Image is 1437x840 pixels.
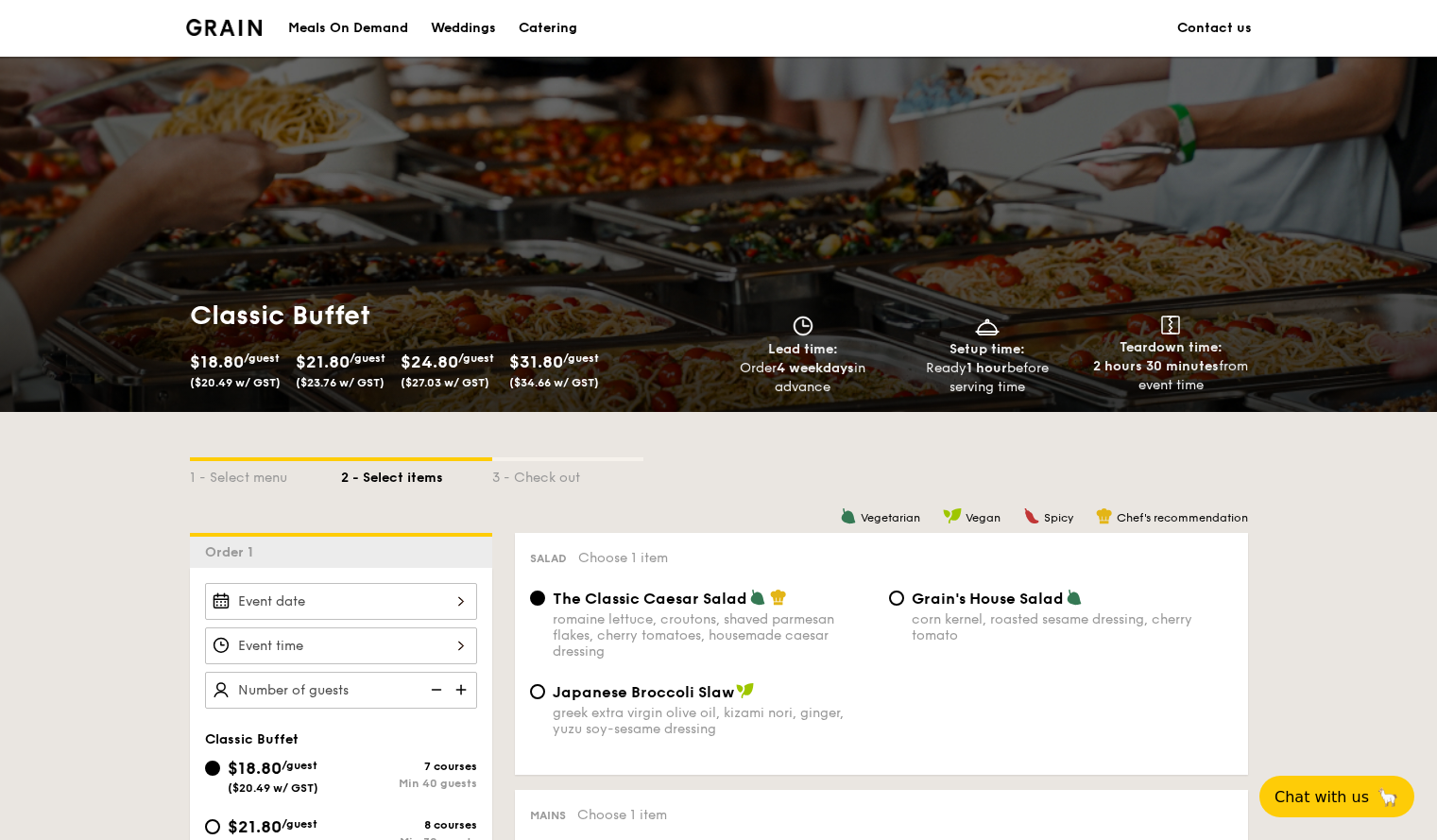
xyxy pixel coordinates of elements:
[401,351,458,372] span: $24.80
[840,507,857,524] img: icon-vegetarian.fe4039eb.svg
[563,351,599,365] span: /guest
[1096,507,1113,524] img: icon-chef-hat.a58ddaea.svg
[492,461,643,488] div: 3 - Check out
[420,672,449,708] img: icon-reduce.1d2dbef1.svg
[578,550,668,566] span: Choose 1 item
[577,807,667,823] span: Choose 1 item
[770,589,787,606] img: icon-chef-hat.a58ddaea.svg
[282,759,317,772] span: /guest
[943,507,962,524] img: icon-vegan.f8ff3823.svg
[205,672,477,709] input: Number of guests
[553,683,734,701] span: Japanese Broccoli Slaw
[1117,511,1248,524] span: Chef's recommendation
[296,376,385,389] span: ($23.76 w/ GST)
[1044,511,1073,524] span: Spicy
[966,511,1001,524] span: Vegan
[530,552,567,565] span: Salad
[1120,339,1223,355] span: Teardown time:
[190,461,341,488] div: 1 - Select menu
[719,359,888,397] div: Order in advance
[205,627,477,664] input: Event time
[1086,357,1256,395] div: from event time
[912,590,1064,608] span: Grain's House Salad
[889,591,904,606] input: Grain's House Saladcorn kernel, roasted sesame dressing, cherry tomato
[509,351,563,372] span: $31.80
[228,758,282,779] span: $18.80
[967,360,1007,376] strong: 1 hour
[789,316,817,336] img: icon-clock.2db775ea.svg
[902,359,1071,397] div: Ready before serving time
[736,682,755,699] img: icon-vegan.f8ff3823.svg
[205,761,220,776] input: $18.80/guest($20.49 w/ GST)7 coursesMin 40 guests
[1259,776,1414,817] button: Chat with us🦙
[228,781,318,795] span: ($20.49 w/ GST)
[341,818,477,831] div: 8 courses
[973,316,1001,336] img: icon-dish.430c3a2e.svg
[205,819,220,834] input: $21.80/guest($23.76 w/ GST)8 coursesMin 30 guests
[190,299,711,333] h1: Classic Buffet
[401,376,489,389] span: ($27.03 w/ GST)
[530,591,545,606] input: The Classic Caesar Saladromaine lettuce, croutons, shaved parmesan flakes, cherry tomatoes, house...
[1161,316,1180,334] img: icon-teardown.65201eee.svg
[282,817,317,831] span: /guest
[186,19,263,36] img: Grain
[341,461,492,488] div: 2 - Select items
[205,544,261,560] span: Order 1
[341,760,477,773] div: 7 courses
[228,816,282,837] span: $21.80
[190,351,244,372] span: $18.80
[1274,788,1369,806] span: Chat with us
[553,705,874,737] div: greek extra virgin olive oil, kizami nori, ginger, yuzu soy-sesame dressing
[1023,507,1040,524] img: icon-spicy.37a8142b.svg
[1377,786,1399,808] span: 🦙
[296,351,350,372] span: $21.80
[530,684,545,699] input: Japanese Broccoli Slawgreek extra virgin olive oil, kizami nori, ginger, yuzu soy-sesame dressing
[458,351,494,365] span: /guest
[949,341,1025,357] span: Setup time:
[1093,358,1219,374] strong: 2 hours 30 minutes
[530,809,566,822] span: Mains
[861,511,920,524] span: Vegetarian
[205,583,477,620] input: Event date
[749,589,766,606] img: icon-vegetarian.fe4039eb.svg
[768,341,838,357] span: Lead time:
[777,360,854,376] strong: 4 weekdays
[244,351,280,365] span: /guest
[190,376,281,389] span: ($20.49 w/ GST)
[509,376,599,389] span: ($34.66 w/ GST)
[553,590,747,608] span: The Classic Caesar Salad
[205,731,299,747] span: Classic Buffet
[449,672,477,708] img: icon-add.58712e84.svg
[186,19,263,36] a: Logotype
[341,777,477,790] div: Min 40 guests
[912,611,1233,643] div: corn kernel, roasted sesame dressing, cherry tomato
[1066,589,1083,606] img: icon-vegetarian.fe4039eb.svg
[350,351,385,365] span: /guest
[553,611,874,660] div: romaine lettuce, croutons, shaved parmesan flakes, cherry tomatoes, housemade caesar dressing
